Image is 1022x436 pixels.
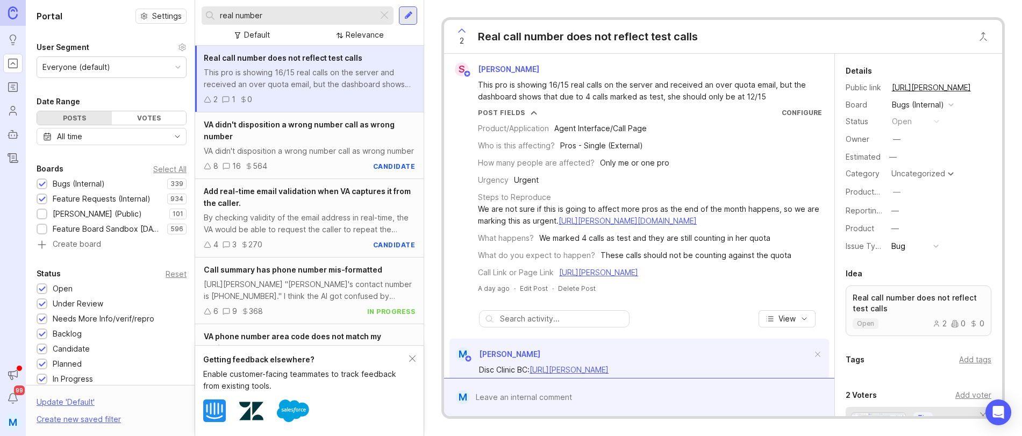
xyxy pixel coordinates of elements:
input: Search activity... [500,313,624,325]
a: Real call number does not reflect test callsThis pro is showing 16/15 real calls on the server an... [195,46,424,112]
button: Close button [973,26,994,47]
label: Issue Type [846,241,885,251]
div: — [893,186,900,198]
div: — [893,133,900,145]
span: A day ago [478,284,510,293]
div: Needs More Info/verif/repro [53,313,154,325]
button: Settings [135,9,187,24]
a: Autopilot [3,125,23,144]
div: Agent Interface/Call Page [554,123,647,134]
div: Posts [37,111,112,125]
div: Update ' Default ' [37,396,95,413]
div: Planned [53,358,82,370]
a: Add real-time email validation when VA captures it from the caller.By checking validity of the em... [195,179,424,258]
div: Candidate [53,343,90,355]
div: — [891,223,899,234]
a: Create board [37,240,187,250]
div: We marked 4 calls as test and they are still counting in her quota [539,232,770,244]
div: Estimated [846,153,881,161]
div: Urgent [514,174,539,186]
div: Feature Board Sandbox [DATE] [53,223,162,235]
div: Delete Post [558,284,596,293]
div: open [892,116,912,127]
img: Zendesk logo [239,399,263,423]
div: 3 [232,239,237,251]
div: Create new saved filter [37,413,121,425]
img: Intercom logo [203,399,226,422]
img: Canny Home [8,6,18,19]
div: Feature Requests (Internal) [53,193,151,205]
div: What do you expect to happen? [478,249,595,261]
div: 8 [213,160,218,172]
div: Call Link or Page Link [478,267,554,278]
div: 2 Voters [846,389,877,402]
div: Boards [37,162,63,175]
div: Product/Application [478,123,549,134]
div: [PERSON_NAME] (Public) [53,208,142,220]
div: Add voter [955,389,991,401]
p: Tip [918,413,928,422]
button: M [3,412,23,432]
div: Board [846,99,883,111]
div: By checking validity of the email address in real-time, the VA would be able to request the calle... [204,212,415,235]
div: Getting feedback elsewhere? [203,354,409,366]
h1: Portal [37,10,62,23]
div: Idea [846,267,862,280]
svg: toggle icon [169,132,186,141]
div: This pro is showing 16/15 real calls on the server and received an over quota email, but the dash... [478,79,812,103]
div: Bugs (Internal) [53,178,105,190]
div: Open [53,283,73,295]
div: User Segment [37,41,89,54]
img: member badge [464,355,473,363]
div: Add tags [959,354,991,366]
div: 9 [232,305,237,317]
div: In Progress [53,373,93,385]
div: Only me or one pro [600,157,669,169]
div: Bug [891,240,905,252]
div: Everyone (default) [42,61,110,73]
div: 6 [213,305,218,317]
div: Pros - Single (External) [560,140,643,152]
div: Status [846,116,883,127]
div: 270 [248,239,262,251]
button: ProductboardID [890,185,904,199]
div: — [891,205,899,217]
a: Portal [3,54,23,73]
label: ProductboardID [846,187,903,196]
div: M [456,347,470,361]
div: These calls should not be counting against the quota [601,249,791,261]
span: VA phone number area code does not match my business number's area code [204,332,381,353]
div: 4 [213,239,218,251]
div: candidate [373,162,416,171]
div: Votes [112,111,187,125]
div: M [456,390,469,404]
div: Post Fields [478,108,525,117]
label: Product [846,224,874,233]
a: [URL][PERSON_NAME][DOMAIN_NAME] [559,216,697,225]
div: 368 [249,305,263,317]
a: VA didn't disposition a wrong number call as wrong numberVA didn't disposition a wrong number cal... [195,112,424,179]
span: Settings [152,11,182,22]
span: View [778,313,796,324]
span: [PERSON_NAME] [479,349,540,359]
a: Real call number does not reflect test callsopen200 [846,285,991,336]
div: 2 [933,320,947,327]
a: Changelog [3,148,23,168]
div: Backlog [53,328,82,340]
a: Roadmaps [3,77,23,97]
div: This pro is showing 16/15 real calls on the server and received an over quota email, but the dash... [204,67,415,90]
p: 101 [173,210,183,218]
div: Relevance [346,29,384,41]
div: Select All [153,166,187,172]
div: How many people are affected? [478,157,595,169]
a: [URL][PERSON_NAME] [889,81,974,95]
span: Add real-time email validation when VA captures it from the caller. [204,187,411,208]
button: Announcements [3,365,23,384]
a: Ideas [3,30,23,49]
a: M[PERSON_NAME] [449,347,540,361]
button: Notifications [3,389,23,408]
div: 2 [213,94,218,105]
div: Reset [166,271,187,277]
input: Search... [220,10,374,22]
a: Configure [782,109,822,117]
